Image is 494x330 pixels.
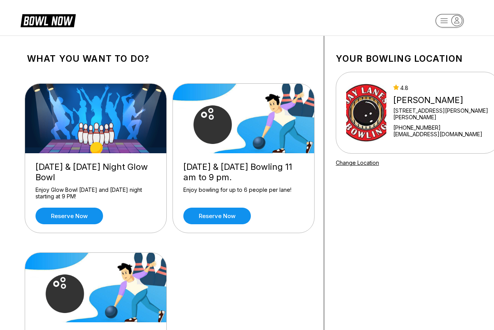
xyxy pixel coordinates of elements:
[173,84,315,153] img: Friday & Saturday Bowling 11 am to 9 pm.
[36,186,156,200] div: Enjoy Glow Bowl [DATE] and [DATE] night starting at 9 PM!
[25,84,167,153] img: Friday & Saturday Night Glow Bowl
[393,107,489,120] div: [STREET_ADDRESS][PERSON_NAME][PERSON_NAME]
[183,208,251,224] a: Reserve now
[336,159,379,166] a: Change Location
[393,85,489,91] div: 4.8
[183,162,304,183] div: [DATE] & [DATE] Bowling 11 am to 9 pm.
[25,253,167,322] img: Open Bowling Sunday - Thursday
[393,131,489,137] a: [EMAIL_ADDRESS][DOMAIN_NAME]
[393,95,489,105] div: [PERSON_NAME]
[27,53,312,64] h1: What you want to do?
[393,124,489,131] div: [PHONE_NUMBER]
[346,84,386,142] img: Jay Lanes
[36,208,103,224] a: Reserve now
[183,186,304,200] div: Enjoy bowling for up to 6 people per lane!
[36,162,156,183] div: [DATE] & [DATE] Night Glow Bowl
